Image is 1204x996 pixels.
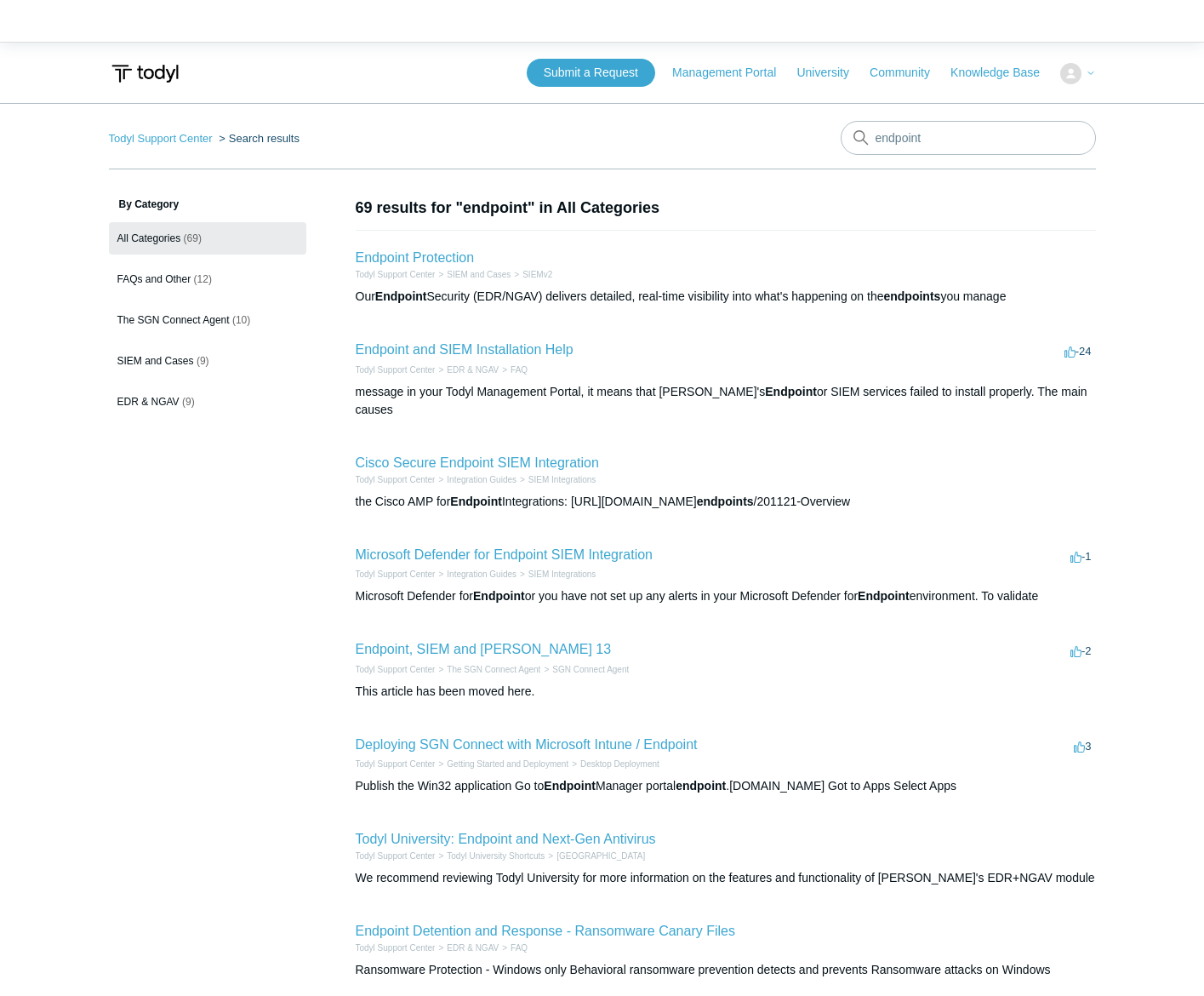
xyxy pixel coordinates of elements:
li: Todyl Support Center [356,663,436,676]
a: Todyl University Shortcuts [447,851,545,861]
span: SIEM and Cases [117,355,194,367]
div: message in your Todyl Management Portal, it means that [PERSON_NAME]'s or SIEM services failed to... [356,383,1096,419]
em: Endpoint [473,589,525,603]
li: SIEM and Cases [435,268,511,281]
a: University [796,64,865,82]
li: FAQ [499,942,528,954]
a: Todyl Support Center [356,665,436,674]
a: The SGN Connect Agent (10) [109,304,306,336]
span: -24 [1064,345,1092,358]
li: Search results [215,132,300,145]
a: Microsoft Defender for Endpoint SIEM Integration [356,547,653,562]
em: Endpoint [765,385,817,398]
a: Todyl Support Center [356,475,436,484]
a: SIEM Integrations [528,570,596,579]
li: EDR & NGAV [435,363,499,376]
a: All Categories (69) [109,222,306,255]
a: Todyl Support Center [356,851,436,861]
a: Integration Guides [447,475,516,484]
em: Endpoint [858,589,910,603]
span: 3 [1074,740,1091,753]
a: Todyl Support Center [356,570,436,579]
li: Todyl University [545,850,645,862]
a: Todyl Support Center [356,943,436,953]
a: Todyl Support Center [356,270,436,279]
a: FAQ [511,943,528,953]
li: Todyl Support Center [356,268,436,281]
span: (69) [184,232,202,244]
a: The SGN Connect Agent [447,665,540,674]
span: All Categories [117,232,181,244]
a: Getting Started and Deployment [447,759,568,769]
li: Todyl Support Center [109,132,216,145]
div: We recommend reviewing Todyl University for more information on the features and functionality of... [356,869,1096,887]
li: Todyl Support Center [356,363,436,376]
em: endpoints [697,495,754,508]
a: Desktop Deployment [580,759,659,769]
a: Knowledge Base [950,64,1057,82]
a: EDR & NGAV [447,943,499,953]
li: Integration Guides [435,568,516,581]
li: Integration Guides [435,473,516,486]
div: Our Security (EDR/NGAV) delivers detailed, real-time visibility into what's happening on the you ... [356,288,1096,306]
li: Todyl Support Center [356,758,436,770]
a: Community [870,64,947,82]
em: Endpoint [450,495,502,508]
a: Cisco Secure Endpoint SIEM Integration [356,455,599,470]
a: EDR & NGAV [447,365,499,375]
li: SIEMv2 [511,268,552,281]
a: FAQs and Other (12) [109,263,306,295]
li: SIEM Integrations [516,568,596,581]
div: Publish the Win32 application Go to Manager portal .[DOMAIN_NAME] Got to Apps Select Apps [356,777,1096,795]
li: Todyl University Shortcuts [435,850,545,862]
em: endpoint [676,779,726,793]
a: SIEMv2 [522,270,552,279]
li: The SGN Connect Agent [435,663,540,676]
a: [GEOGRAPHIC_DATA] [556,851,645,861]
span: -1 [1070,550,1092,563]
span: (9) [182,396,195,408]
a: Todyl University: Endpoint and Next-Gen Antivirus [356,832,656,846]
a: Management Portal [672,64,793,82]
a: Deploying SGN Connect with Microsoft Intune / Endpoint [356,737,698,752]
a: Endpoint and SIEM Installation Help [356,342,573,357]
img: Todyl Support Center Help Center home page [109,58,181,89]
a: SIEM and Cases [447,270,511,279]
li: Todyl Support Center [356,568,436,581]
span: (9) [197,355,209,367]
h1: 69 results for "endpoint" in All Categories [356,197,1096,220]
a: Integration Guides [447,570,516,579]
div: This article has been moved here. [356,683,1096,701]
a: Todyl Support Center [356,365,436,375]
em: endpoints [883,289,940,303]
input: Search [841,121,1096,155]
div: Ransomware Protection - Windows only Behavioral ransomware prevention detects and prevents Ransom... [356,961,1096,979]
span: FAQs and Other [117,273,191,285]
a: Todyl Support Center [356,759,436,769]
em: Endpoint [375,289,427,303]
li: Desktop Deployment [568,758,659,770]
li: Todyl Support Center [356,942,436,954]
div: Microsoft Defender for or you have not set up any alerts in your Microsoft Defender for environme... [356,587,1096,605]
div: the Cisco AMP for Integrations: [URL][DOMAIN_NAME] /201121-Overview [356,493,1096,511]
li: EDR & NGAV [435,942,499,954]
span: (10) [232,314,250,326]
a: Submit a Request [527,59,655,87]
a: Todyl Support Center [109,132,213,145]
li: Todyl Support Center [356,473,436,486]
a: Endpoint Detention and Response - Ransomware Canary Files [356,924,735,938]
a: SIEM Integrations [528,475,596,484]
span: -2 [1070,644,1092,657]
em: Endpoint [544,779,596,793]
li: FAQ [499,363,528,376]
a: FAQ [511,365,528,375]
li: Todyl Support Center [356,850,436,862]
a: EDR & NGAV (9) [109,386,306,418]
span: (12) [194,273,212,285]
span: The SGN Connect Agent [117,314,230,326]
li: SGN Connect Agent [540,663,629,676]
a: Endpoint Protection [356,250,475,265]
li: SIEM Integrations [516,473,596,486]
a: Endpoint, SIEM and [PERSON_NAME] 13 [356,642,612,656]
li: Getting Started and Deployment [435,758,568,770]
